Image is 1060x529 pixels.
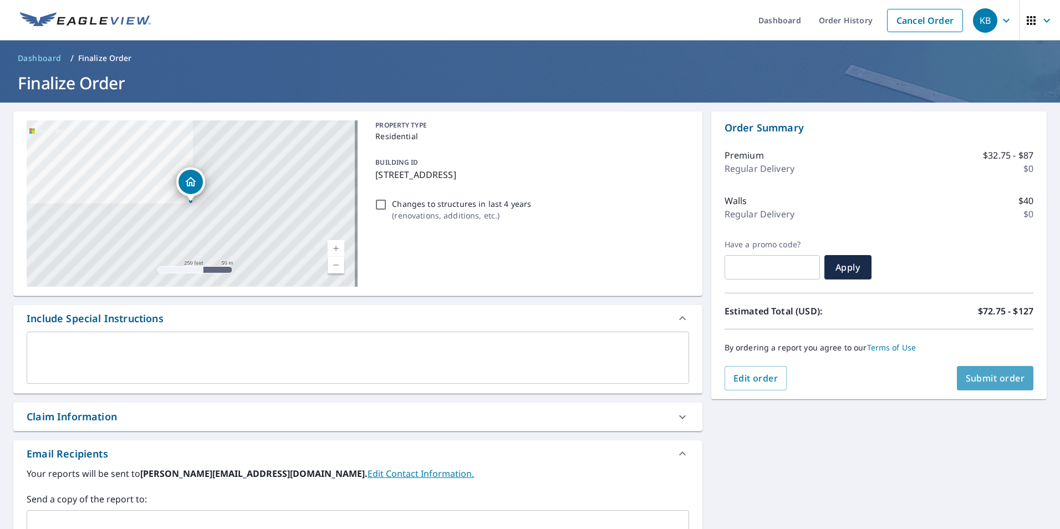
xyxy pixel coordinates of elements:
[833,261,863,273] span: Apply
[966,372,1025,384] span: Submit order
[27,409,117,424] div: Claim Information
[725,162,794,175] p: Regular Delivery
[368,467,474,480] a: EditContactInfo
[1023,207,1033,221] p: $0
[13,305,702,332] div: Include Special Instructions
[375,168,684,181] p: [STREET_ADDRESS]
[1018,194,1033,207] p: $40
[27,446,108,461] div: Email Recipients
[27,311,164,326] div: Include Special Instructions
[392,210,531,221] p: ( renovations, additions, etc. )
[13,72,1047,94] h1: Finalize Order
[375,157,418,167] p: BUILDING ID
[20,12,151,29] img: EV Logo
[973,8,997,33] div: KB
[733,372,778,384] span: Edit order
[70,52,74,65] li: /
[78,53,132,64] p: Finalize Order
[328,240,344,257] a: Current Level 17, Zoom In
[957,366,1034,390] button: Submit order
[725,207,794,221] p: Regular Delivery
[375,130,684,142] p: Residential
[140,467,368,480] b: [PERSON_NAME][EMAIL_ADDRESS][DOMAIN_NAME].
[725,120,1033,135] p: Order Summary
[725,304,879,318] p: Estimated Total (USD):
[18,53,62,64] span: Dashboard
[13,49,66,67] a: Dashboard
[13,440,702,467] div: Email Recipients
[725,194,747,207] p: Walls
[824,255,872,279] button: Apply
[725,343,1033,353] p: By ordering a report you agree to our
[27,467,689,480] label: Your reports will be sent to
[13,403,702,431] div: Claim Information
[983,149,1033,162] p: $32.75 - $87
[392,198,531,210] p: Changes to structures in last 4 years
[867,342,916,353] a: Terms of Use
[725,366,787,390] button: Edit order
[27,492,689,506] label: Send a copy of the report to:
[978,304,1033,318] p: $72.75 - $127
[13,49,1047,67] nav: breadcrumb
[725,240,820,250] label: Have a promo code?
[176,167,205,202] div: Dropped pin, building 1, Residential property, 116 N Pine St Carterville, MO 64835
[1023,162,1033,175] p: $0
[887,9,963,32] a: Cancel Order
[328,257,344,273] a: Current Level 17, Zoom Out
[375,120,684,130] p: PROPERTY TYPE
[725,149,764,162] p: Premium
